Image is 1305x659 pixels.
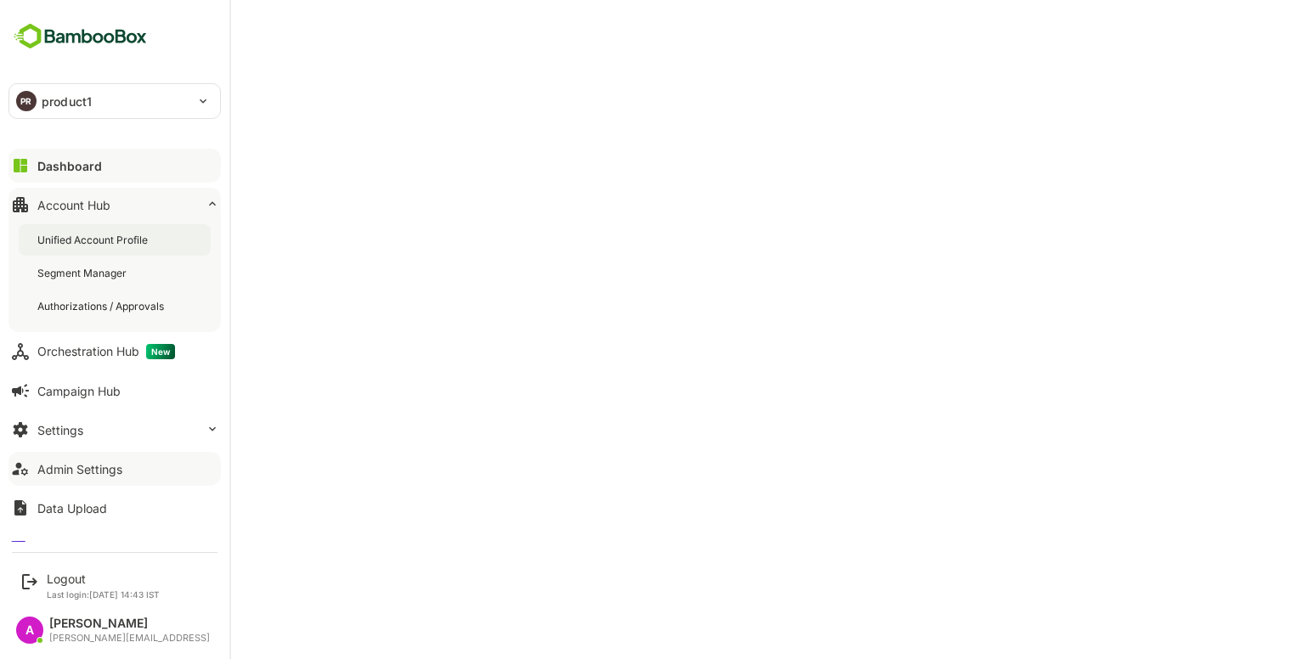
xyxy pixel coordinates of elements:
[47,589,160,600] p: Last login: [DATE] 14:43 IST
[8,491,221,525] button: Data Upload
[37,159,102,173] div: Dashboard
[37,423,83,437] div: Settings
[47,572,160,586] div: Logout
[37,501,107,515] div: Data Upload
[49,617,210,631] div: [PERSON_NAME]
[37,198,110,212] div: Account Hub
[8,452,221,486] button: Admin Settings
[37,540,68,555] div: Lumo
[8,413,221,447] button: Settings
[8,20,152,53] img: BambooboxFullLogoMark.5f36c76dfaba33ec1ec1367b70bb1252.svg
[37,384,121,398] div: Campaign Hub
[16,617,43,644] div: A
[8,374,221,408] button: Campaign Hub
[8,335,221,369] button: Orchestration HubNew
[49,633,210,644] div: [PERSON_NAME][EMAIL_ADDRESS]
[37,462,122,476] div: Admin Settings
[8,188,221,222] button: Account Hub
[37,299,167,313] div: Authorizations / Approvals
[42,93,92,110] p: product1
[8,530,221,564] button: Lumo
[9,84,220,118] div: PRproduct1
[37,266,130,280] div: Segment Manager
[8,149,221,183] button: Dashboard
[37,344,175,359] div: Orchestration Hub
[146,344,175,359] span: New
[37,233,151,247] div: Unified Account Profile
[16,91,37,111] div: PR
